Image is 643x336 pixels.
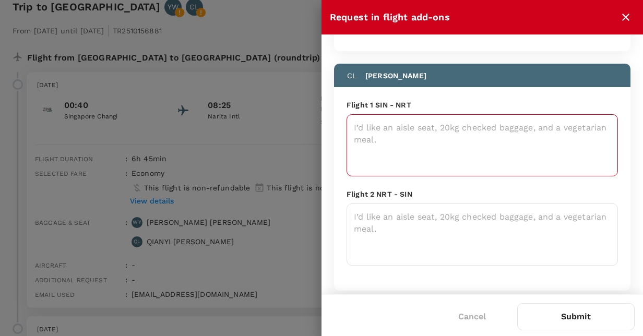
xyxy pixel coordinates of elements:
button: Cancel [444,304,501,330]
div: CL [347,70,357,81]
div: Request in flight add-ons [330,10,617,25]
span: Flight 2 NRT - SIN [347,190,412,198]
span: Flight 1 SIN - NRT [347,101,411,109]
button: close [617,8,635,26]
button: Submit [517,303,635,330]
span: [PERSON_NAME] [365,71,426,80]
